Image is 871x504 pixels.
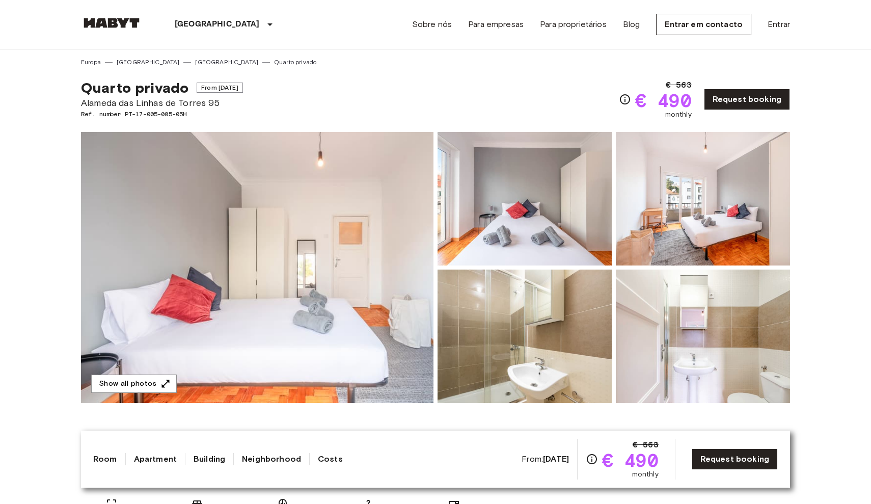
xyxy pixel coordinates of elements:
[632,469,659,480] span: monthly
[468,18,524,31] a: Para empresas
[543,454,569,464] b: [DATE]
[619,93,631,105] svg: Check cost overview for full price breakdown. Please note that discounts apply to new joiners onl...
[81,110,243,119] span: Ref. number PT-17-005-005-05H
[656,14,751,35] a: Entrar em contacto
[81,58,101,67] a: Europa
[522,454,569,465] span: From:
[602,451,659,469] span: € 490
[692,448,778,470] a: Request booking
[81,96,243,110] span: Alameda das Linhas de Torres 95
[81,79,188,96] span: Quarto privado
[704,89,790,110] a: Request booking
[91,375,177,393] button: Show all photos
[623,18,640,31] a: Blog
[438,132,612,266] img: Picture of unit PT-17-005-005-05H
[117,58,180,67] a: [GEOGRAPHIC_DATA]
[197,83,243,93] span: From [DATE]
[175,18,260,31] p: [GEOGRAPHIC_DATA]
[633,439,659,451] span: € 563
[616,132,790,266] img: Picture of unit PT-17-005-005-05H
[81,132,433,403] img: Marketing picture of unit PT-17-005-005-05H
[242,453,301,465] a: Neighborhood
[635,91,692,110] span: € 490
[274,58,316,67] a: Quarto privado
[93,453,117,465] a: Room
[195,58,258,67] a: [GEOGRAPHIC_DATA]
[666,79,692,91] span: € 563
[586,453,598,465] svg: Check cost overview for full price breakdown. Please note that discounts apply to new joiners onl...
[438,270,612,403] img: Picture of unit PT-17-005-005-05H
[412,18,452,31] a: Sobre nós
[616,270,790,403] img: Picture of unit PT-17-005-005-05H
[318,453,343,465] a: Costs
[665,110,692,120] span: monthly
[768,18,790,31] a: Entrar
[540,18,607,31] a: Para proprietários
[134,453,177,465] a: Apartment
[81,428,790,443] span: About the room
[194,453,225,465] a: Building
[81,18,142,28] img: Habyt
